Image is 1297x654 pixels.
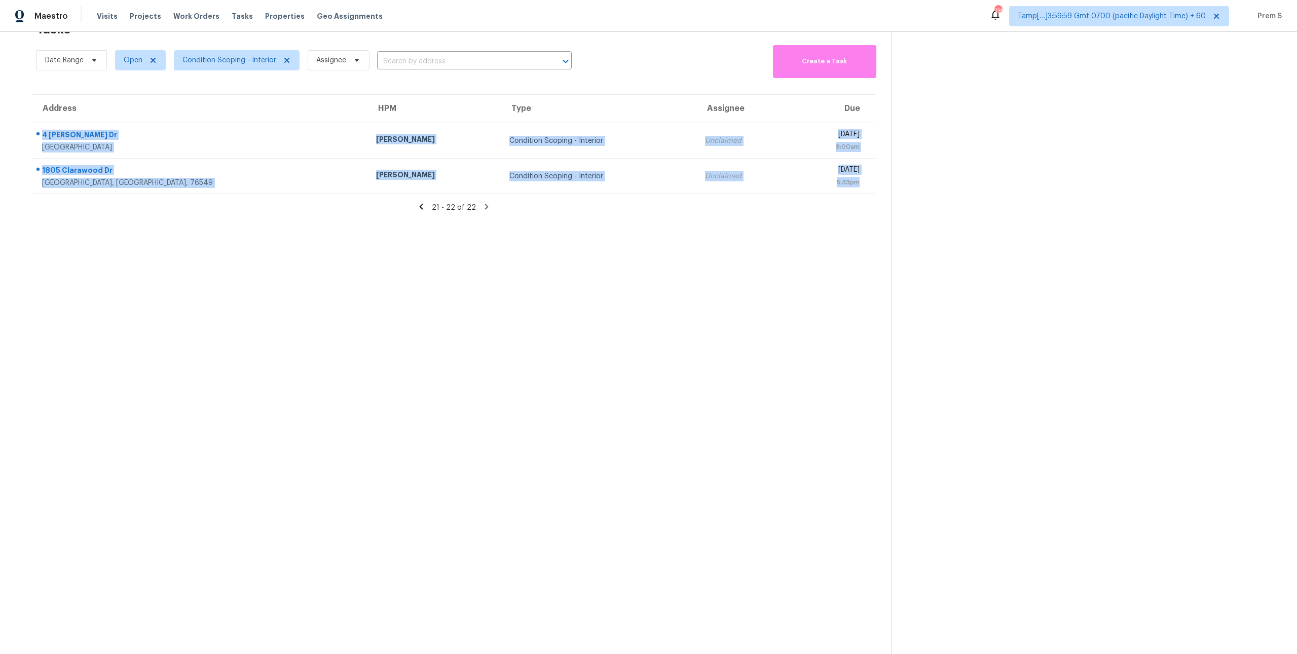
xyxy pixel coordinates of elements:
div: 4 [PERSON_NAME] Dr [42,130,360,142]
div: [DATE] [799,165,860,177]
button: Open [559,54,573,68]
th: HPM [368,95,501,123]
div: [GEOGRAPHIC_DATA] [42,142,360,152]
div: 5:33pm [799,177,860,187]
span: Work Orders [173,11,219,21]
span: Geo Assignments [317,11,383,21]
th: Assignee [697,95,791,123]
span: 21 - 22 of 22 [432,204,476,211]
span: Tasks [232,13,253,20]
div: 735 [994,6,1002,16]
span: Maestro [34,11,68,21]
span: Create a Task [778,56,872,67]
div: [PERSON_NAME] [376,134,493,147]
div: Condition Scoping - Interior [509,136,689,146]
span: Prem S [1253,11,1282,21]
th: Address [32,95,368,123]
input: Search by address [377,54,543,69]
h2: Tasks [36,24,70,34]
span: Assignee [316,55,346,65]
div: [DATE] [799,129,860,142]
span: Projects [130,11,161,21]
span: Properties [265,11,305,21]
button: Create a Task [773,45,877,78]
div: Condition Scoping - Interior [509,171,689,181]
div: Unclaimed [705,136,783,146]
span: Date Range [45,55,84,65]
span: Visits [97,11,118,21]
div: Unclaimed [705,171,783,181]
th: Type [501,95,697,123]
div: [GEOGRAPHIC_DATA], [GEOGRAPHIC_DATA], 76549 [42,178,360,188]
div: [PERSON_NAME] [376,170,493,182]
span: Condition Scoping - Interior [182,55,276,65]
span: Tamp[…]3:59:59 Gmt 0700 (pacific Daylight Time) + 60 [1018,11,1206,21]
div: 9:00am [799,142,860,152]
th: Due [791,95,875,123]
div: 1805 Clarawood Dr [42,165,360,178]
span: Open [124,55,142,65]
